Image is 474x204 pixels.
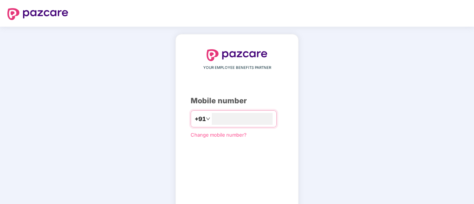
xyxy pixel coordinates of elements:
[206,117,210,121] span: down
[203,65,271,71] span: YOUR EMPLOYEE BENEFITS PARTNER
[195,114,206,124] span: +91
[191,132,247,138] a: Change mobile number?
[207,49,267,61] img: logo
[7,8,68,20] img: logo
[191,95,283,107] div: Mobile number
